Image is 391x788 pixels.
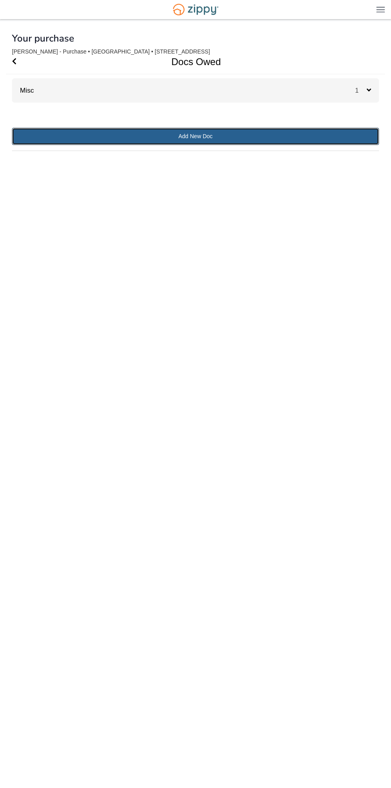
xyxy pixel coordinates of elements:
h1: Docs Owed [6,50,376,74]
div: [PERSON_NAME] - Purchase • [GEOGRAPHIC_DATA] • [STREET_ADDRESS] [12,48,379,55]
a: Add New Doc [12,128,379,145]
span: 1 [355,87,367,94]
a: Misc [12,87,34,94]
a: Go Back [12,50,16,74]
h1: Your purchase [12,33,74,44]
img: Mobile Dropdown Menu [376,6,385,12]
